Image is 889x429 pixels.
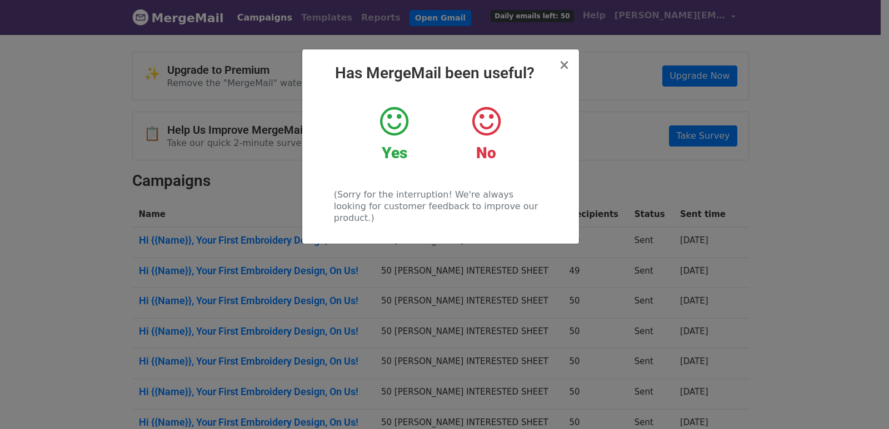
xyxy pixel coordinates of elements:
strong: Yes [382,144,407,162]
span: × [558,57,570,73]
a: Yes [357,105,432,163]
h2: Has MergeMail been useful? [311,64,570,83]
iframe: Chat Widget [833,376,889,429]
a: No [448,105,523,163]
strong: No [476,144,496,162]
button: Close [558,58,570,72]
p: (Sorry for the interruption! We're always looking for customer feedback to improve our product.) [334,189,547,224]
